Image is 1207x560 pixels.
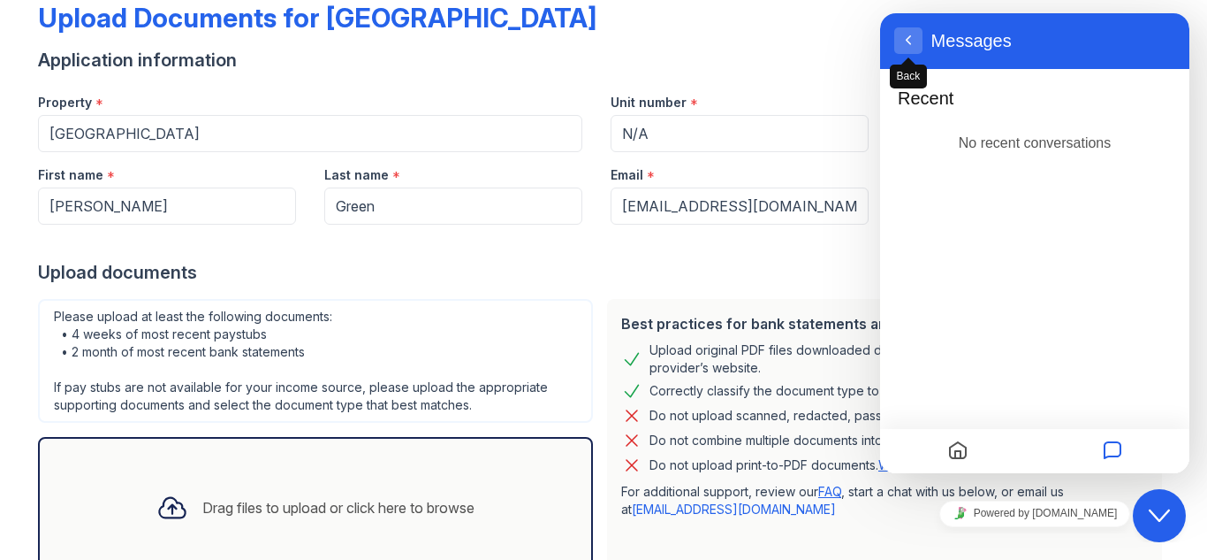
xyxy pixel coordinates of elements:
label: Unit number [611,94,687,111]
label: First name [38,166,103,184]
a: FAQ [818,484,841,499]
div: Please upload at least the following documents: • 4 weeks of most recent paystubs • 2 month of mo... [38,299,593,423]
label: Property [38,94,92,111]
div: Upload documents [38,260,1169,285]
p: Do not upload print-to-PDF documents. [649,456,998,474]
div: Do not upload scanned, redacted, password protected, or modified documents. [649,405,1119,426]
iframe: chat widget [880,13,1189,473]
a: [EMAIL_ADDRESS][DOMAIN_NAME] [632,502,836,517]
div: Drag files to upload or click here to browse [202,497,474,518]
a: What is print-to-pdf? [878,457,998,472]
iframe: chat widget [1133,489,1189,542]
div: Correctly classify the document type to avoid a delay in processing your application. [649,380,1144,402]
p: For additional support, review our , start a chat with us below, or email us at [621,483,1148,518]
label: Email [611,166,643,184]
div: Upload Documents for [GEOGRAPHIC_DATA] [38,2,596,34]
div: Best practices for bank statements and paystubs [621,313,1148,334]
div: Upload original PDF files downloaded directly from the financial institution or payroll provider’... [649,341,1148,377]
div: Do not combine multiple documents into one file. [649,430,933,451]
div: Application information [38,48,1169,73]
iframe: chat widget [880,494,1189,533]
label: Last name [324,166,389,184]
